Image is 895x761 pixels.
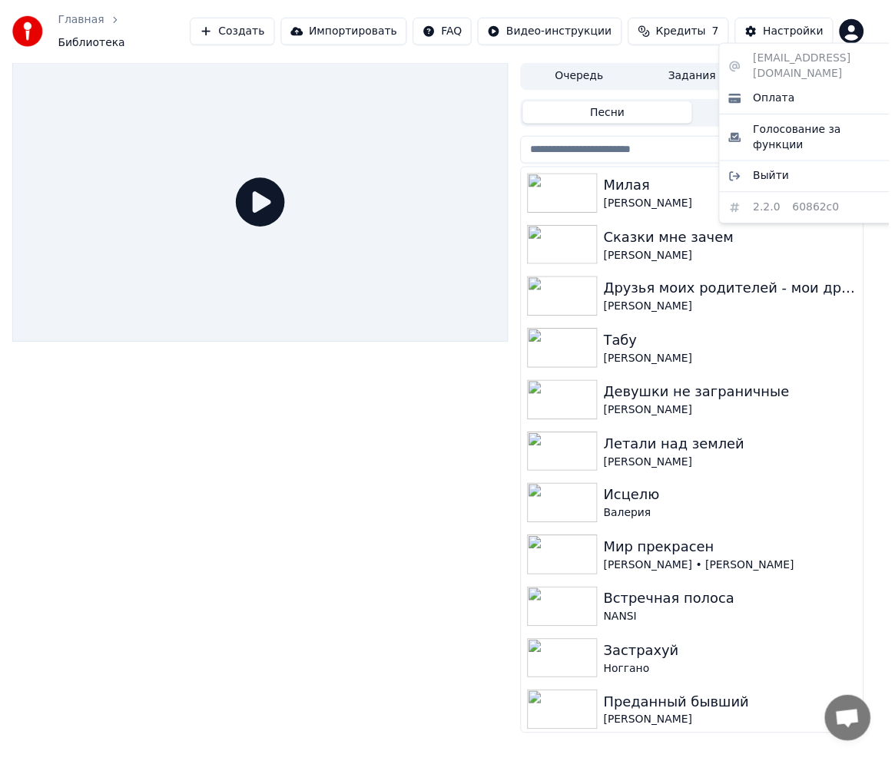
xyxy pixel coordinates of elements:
[758,170,794,185] span: Выйти
[608,458,863,473] div: [PERSON_NAME]
[58,12,191,51] nav: breadcrumb
[283,18,410,45] button: Импортировать
[661,24,711,39] span: Кредиты
[758,91,800,107] span: Оплата
[608,561,863,577] div: [PERSON_NAME] • [PERSON_NAME]
[697,102,867,124] button: Плейлисты
[608,250,863,265] div: [PERSON_NAME]
[481,18,625,45] button: Видео-инструкции
[608,540,863,561] div: Мир прекрасен
[608,436,863,458] div: Летали над землей
[12,16,43,47] img: youka
[58,35,126,51] span: Библиотека
[608,592,863,614] div: Встречная полоса
[416,18,475,45] button: FAQ
[608,405,863,421] div: [PERSON_NAME]
[608,301,863,316] div: [PERSON_NAME]
[608,696,863,717] div: Преданный бывший
[608,197,863,213] div: [PERSON_NAME]
[608,384,863,405] div: Девушки не заграничные
[526,65,640,88] button: Очередь
[640,65,754,88] button: Задания
[608,332,863,353] div: Табу
[526,102,697,124] button: Песни
[58,12,104,28] a: Главная
[191,18,276,45] button: Создать
[608,280,863,301] div: Друзья моих родителей - мои друзья
[608,228,863,250] div: Сказки мне зачем
[608,614,863,629] div: NANSI
[608,509,863,524] div: Валерия
[608,666,863,681] div: Ноггано
[608,644,863,666] div: Застрахуй
[717,24,724,39] span: 7
[830,700,877,746] a: Открытый чат
[608,717,863,733] div: [PERSON_NAME]
[768,24,829,39] div: Настройки
[608,176,863,197] div: Милая
[608,353,863,369] div: [PERSON_NAME]
[608,488,863,509] div: Исцелю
